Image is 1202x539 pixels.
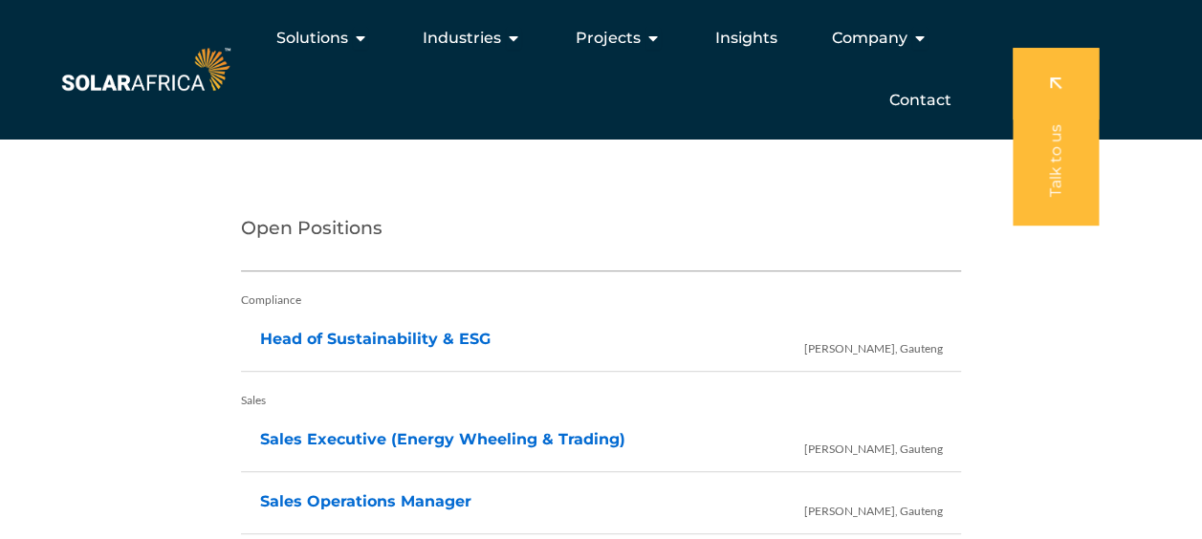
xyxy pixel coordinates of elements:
span: [PERSON_NAME], Gauteng [803,484,942,530]
div: Menu Toggle [234,19,967,119]
div: Sales [241,381,962,420]
span: Projects [576,27,641,50]
a: Head of Sustainability & ESG [260,330,491,348]
a: Insights [715,27,777,50]
span: [PERSON_NAME], Gauteng [803,321,942,368]
span: Industries [423,27,501,50]
span: Solutions [276,27,348,50]
span: Company [832,27,907,50]
nav: Menu [234,19,967,119]
a: Sales Executive (Energy Wheeling & Trading) [260,430,625,448]
span: [PERSON_NAME], Gauteng [803,421,942,468]
a: Contact [889,89,951,112]
h2: Open Positions [241,195,962,271]
div: Compliance [241,281,962,319]
a: Sales Operations Manager [260,492,471,510]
